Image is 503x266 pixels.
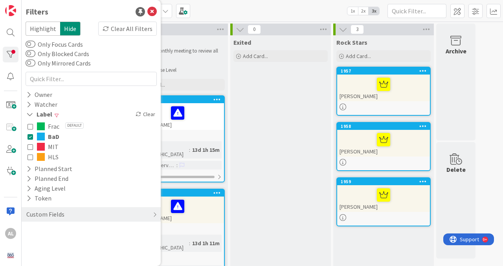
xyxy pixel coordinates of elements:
[369,7,379,15] span: 3x
[346,53,371,60] span: Add Card...
[248,25,261,34] span: 0
[176,161,178,169] span: :
[189,239,190,248] span: :
[135,97,224,102] div: 1960
[189,146,190,154] span: :
[28,121,155,131] button: FracDefault
[337,123,430,130] div: 1958
[337,67,430,75] div: 1957
[131,103,224,130] div: [PERSON_NAME]
[358,7,369,15] span: 2x
[26,90,53,100] div: Owner
[341,68,430,74] div: 1957
[347,7,358,15] span: 1x
[28,142,155,152] button: MIT
[131,189,224,223] div: 1961[PERSON_NAME]
[337,178,430,212] div: 1959[PERSON_NAME]
[26,22,60,36] span: Highlight
[446,46,466,56] div: Archive
[28,131,155,142] button: BaD
[132,48,223,61] p: Met at our monthly meeting to review all interventions
[190,146,222,154] div: 13d 1h 15m
[26,193,52,203] div: Token
[351,25,364,34] span: 3
[336,177,431,226] a: 1959[PERSON_NAME]
[337,130,430,157] div: [PERSON_NAME]
[48,152,59,162] span: HLS
[337,75,430,101] div: [PERSON_NAME]
[131,96,224,130] div: 1960[PERSON_NAME]
[26,72,157,86] input: Quick Filter...
[135,190,224,196] div: 1961
[26,100,58,109] div: Watcher
[26,164,73,174] div: Planned Start
[48,142,59,152] span: MIT
[26,109,53,119] div: Label
[130,95,225,182] a: 1960[PERSON_NAME]Time in [GEOGRAPHIC_DATA]:13d 1h 15mTiers of Intervention:0/2
[140,61,224,67] li: Exit
[48,121,59,131] span: Frac
[341,179,430,184] div: 1959
[26,50,35,58] button: Only Blocked Cards
[26,174,69,184] div: Planned End
[233,38,251,46] span: Exited
[26,6,48,18] div: Filters
[60,22,81,36] span: Hide
[140,67,224,73] li: Increase Level
[131,96,224,103] div: 1960
[5,228,16,239] div: al
[17,1,36,11] span: Support
[40,3,44,9] div: 9+
[26,40,35,48] button: Only Focus Cards
[337,67,430,101] div: 1957[PERSON_NAME]
[337,178,430,185] div: 1959
[336,38,367,46] span: Rock Stars
[190,239,222,248] div: 13d 1h 11m
[26,58,91,68] label: Only Mirrored Cards
[26,49,89,58] label: Only Blocked Cards
[26,210,65,219] div: Custom Fields
[134,109,157,119] div: Clear
[341,124,430,129] div: 1958
[26,184,66,193] div: Aging Level
[131,189,224,197] div: 1961
[65,122,84,129] span: Default
[387,4,446,18] input: Quick Filter...
[336,67,431,116] a: 1957[PERSON_NAME]
[48,131,59,142] span: BaD
[5,250,16,261] img: avatar
[446,165,466,174] div: Delete
[243,53,268,60] span: Add Card...
[134,141,189,159] div: Time in [GEOGRAPHIC_DATA]
[336,122,431,171] a: 1958[PERSON_NAME]
[337,123,430,157] div: 1958[PERSON_NAME]
[134,235,189,252] div: Time in [GEOGRAPHIC_DATA]
[26,59,35,67] button: Only Mirrored Cards
[337,185,430,212] div: [PERSON_NAME]
[131,197,224,223] div: [PERSON_NAME]
[28,152,155,162] button: HLS
[98,22,157,36] div: Clear All Filters
[26,40,83,49] label: Only Focus Cards
[5,5,16,16] img: Visit kanbanzone.com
